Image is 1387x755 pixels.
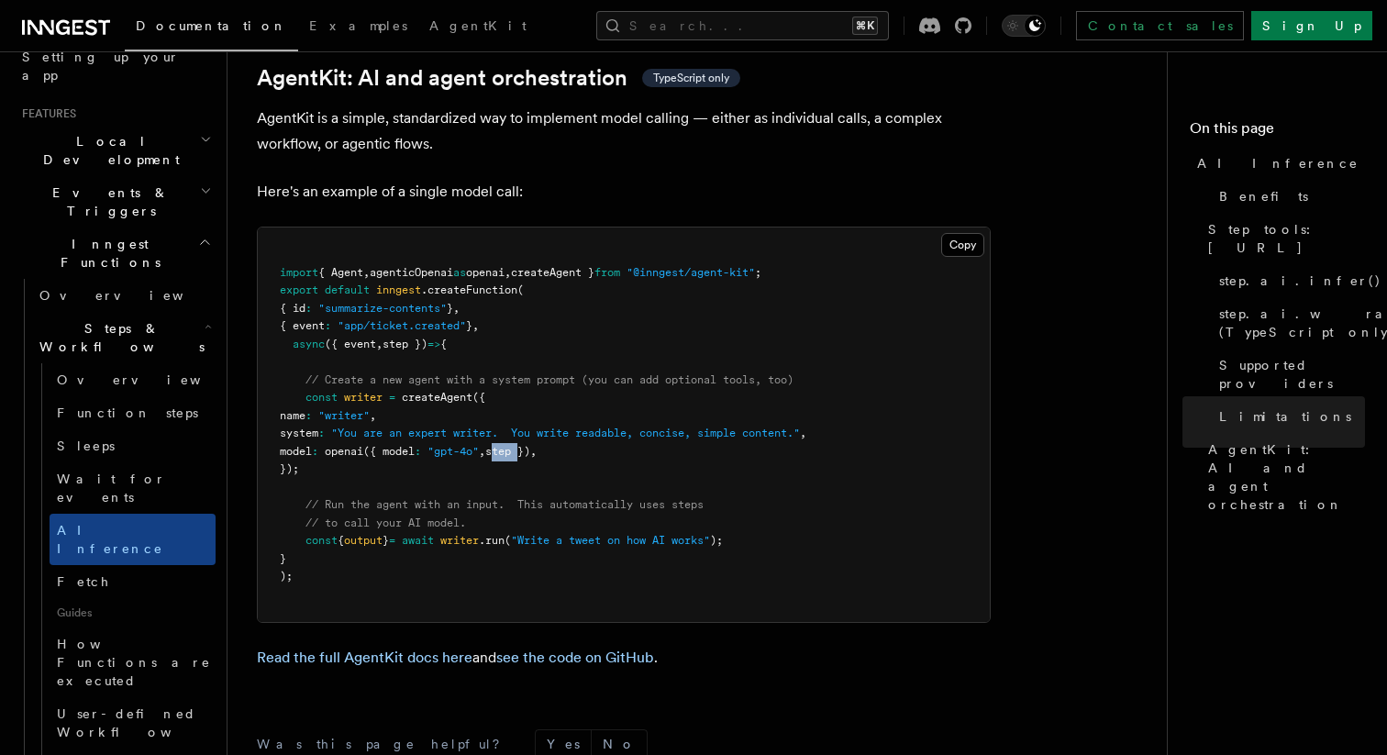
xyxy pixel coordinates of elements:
a: Read the full AgentKit docs here [257,649,472,666]
span: AI Inference [57,523,163,556]
span: , [472,319,479,332]
button: Toggle dark mode [1002,15,1046,37]
a: Step tools: [URL] [1201,213,1365,264]
button: Search...⌘K [596,11,889,40]
span: Features [15,106,76,121]
button: Local Development [15,125,216,176]
a: Wait for events [50,462,216,514]
span: createAgent } [511,266,594,279]
span: ; [755,266,761,279]
button: Copy [941,233,984,257]
a: Contact sales [1076,11,1244,40]
span: : [305,302,312,315]
span: "summarize-contents" [318,302,447,315]
span: from [594,266,620,279]
span: writer [440,534,479,547]
span: { [338,534,344,547]
p: and . [257,645,991,671]
span: async [293,338,325,350]
span: : [325,319,331,332]
span: // Run the agent with an input. This automatically uses steps [305,498,704,511]
p: Was this page helpful? [257,735,513,753]
a: AgentKit: AI and agent orchestration [1201,433,1365,521]
p: Here's an example of a single model call: [257,179,991,205]
span: Local Development [15,132,200,169]
span: , [530,445,537,458]
span: import [280,266,318,279]
span: step }) [383,338,427,350]
span: const [305,534,338,547]
span: as [453,266,466,279]
span: Wait for events [57,472,166,505]
span: agenticOpenai [370,266,453,279]
span: ( [517,283,524,296]
span: inngest [376,283,421,296]
span: default [325,283,370,296]
span: name [280,409,305,422]
span: : [305,409,312,422]
span: Events & Triggers [15,183,200,220]
span: ); [710,534,723,547]
kbd: ⌘K [852,17,878,35]
span: Overview [57,372,246,387]
span: { Agent [318,266,363,279]
a: AgentKit [418,6,538,50]
span: Guides [50,598,216,627]
span: openai [466,266,505,279]
span: { event [280,319,325,332]
a: AI Inference [1190,147,1365,180]
span: => [427,338,440,350]
span: Benefits [1219,187,1308,205]
button: Inngest Functions [15,228,216,279]
span: ({ event [325,338,376,350]
a: AI Inference [50,514,216,565]
span: "app/ticket.created" [338,319,466,332]
span: } [447,302,453,315]
a: Limitations [1212,400,1365,433]
span: AI Inference [1197,154,1359,172]
span: Documentation [136,18,287,33]
span: : [318,427,325,439]
span: , [505,266,511,279]
button: Steps & Workflows [32,312,216,363]
span: "Write a tweet on how AI works" [511,534,710,547]
a: How Functions are executed [50,627,216,697]
a: Supported providers [1212,349,1365,400]
a: Overview [32,279,216,312]
h4: On this page [1190,117,1365,147]
span: system [280,427,318,439]
span: = [389,391,395,404]
span: .createFunction [421,283,517,296]
a: Examples [298,6,418,50]
span: { id [280,302,305,315]
span: Fetch [57,574,110,589]
span: output [344,534,383,547]
span: User-defined Workflows [57,706,222,739]
span: Steps & Workflows [32,319,205,356]
span: , [363,266,370,279]
a: Benefits [1212,180,1365,213]
span: { [440,338,447,350]
span: }); [280,462,299,475]
span: openai [325,445,363,458]
span: , [370,409,376,422]
span: "You are an expert writer. You write readable, concise, simple content." [331,427,800,439]
span: : [312,445,318,458]
span: Sleeps [57,439,115,453]
span: } [280,552,286,565]
span: createAgent [402,391,472,404]
span: ({ [472,391,485,404]
span: How Functions are executed [57,637,211,688]
a: AgentKit: AI and agent orchestrationTypeScript only [257,65,740,91]
span: ({ model [363,445,415,458]
span: // to call your AI model. [305,516,466,529]
span: ); [280,570,293,583]
span: "@inngest/agent-kit" [627,266,755,279]
span: = [389,534,395,547]
span: Limitations [1219,407,1351,426]
span: ( [505,534,511,547]
span: } [383,534,389,547]
span: Overview [39,288,228,303]
span: // Create a new agent with a system prompt (you can add optional tools, too) [305,373,793,386]
span: await [402,534,434,547]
